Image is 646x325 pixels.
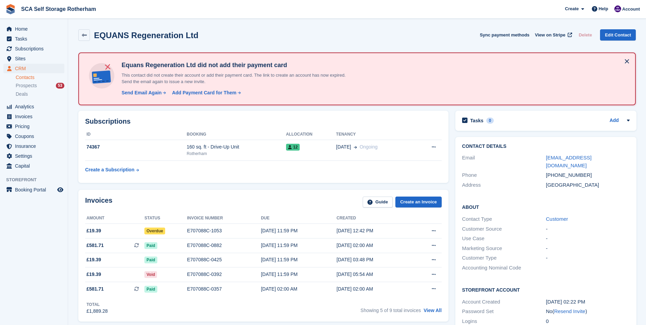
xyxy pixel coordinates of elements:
[336,256,412,263] div: [DATE] 03:48 PM
[187,151,286,157] div: Rotherham
[15,161,56,171] span: Capital
[86,227,101,234] span: £19.39
[360,144,378,150] span: Ongoing
[622,6,640,13] span: Account
[3,141,64,151] a: menu
[86,308,108,315] div: £1,889.28
[336,129,415,140] th: Tenancy
[261,256,336,263] div: [DATE] 11:59 PM
[15,122,56,131] span: Pricing
[187,242,261,249] div: E707088C-0882
[565,5,579,12] span: Create
[119,72,357,85] p: This contact did not create their account or add their payment card. The link to create an accoun...
[3,185,64,195] a: menu
[15,24,56,34] span: Home
[599,5,608,12] span: Help
[86,256,101,263] span: £19.39
[462,308,546,315] div: Password Set
[576,29,595,41] button: Delete
[6,176,68,183] span: Storefront
[144,271,157,278] span: Void
[395,197,442,208] a: Create an Invoice
[16,91,64,98] a: Deals
[261,242,336,249] div: [DATE] 11:59 PM
[3,34,64,44] a: menu
[546,298,630,306] div: [DATE] 02:22 PM
[546,308,630,315] div: No
[535,32,565,38] span: View on Stripe
[3,24,64,34] a: menu
[85,129,187,140] th: ID
[3,44,64,53] a: menu
[610,117,619,125] a: Add
[546,235,630,243] div: -
[16,91,28,97] span: Deals
[86,301,108,308] div: Total
[261,227,336,234] div: [DATE] 11:59 PM
[336,227,412,234] div: [DATE] 12:42 PM
[16,82,64,89] a: Prospects 53
[15,54,56,63] span: Sites
[85,143,187,151] div: 74367
[336,271,412,278] div: [DATE] 05:54 AM
[3,131,64,141] a: menu
[3,112,64,121] a: menu
[261,285,336,293] div: [DATE] 02:00 AM
[614,5,621,12] img: Kelly Neesham
[15,141,56,151] span: Insurance
[15,151,56,161] span: Settings
[15,112,56,121] span: Invoices
[187,143,286,151] div: 160 sq. ft - Drive-Up Unit
[546,155,592,168] a: [EMAIL_ADDRESS][DOMAIN_NAME]
[94,31,199,40] h2: EQUANS Regeneration Ltd
[144,228,165,234] span: Overdue
[546,216,568,222] a: Customer
[85,118,442,125] h2: Subscriptions
[363,197,393,208] a: Guide
[480,29,530,41] button: Sync payment methods
[462,245,546,252] div: Marketing Source
[261,271,336,278] div: [DATE] 11:59 PM
[486,118,494,124] div: 0
[122,89,162,96] div: Send Email Again
[462,254,546,262] div: Customer Type
[144,213,187,224] th: Status
[546,171,630,179] div: [PHONE_NUMBER]
[424,308,442,313] a: View All
[286,129,336,140] th: Allocation
[15,102,56,111] span: Analytics
[86,271,101,278] span: £19.39
[56,83,64,89] div: 53
[85,164,139,176] a: Create a Subscription
[552,308,587,314] span: ( )
[546,225,630,233] div: -
[187,256,261,263] div: E707088C-0425
[462,203,630,210] h2: About
[87,61,116,90] img: no-card-linked-e7822e413c904bf8b177c4d89f31251c4716f9871600ec3ca5bfc59e148c83f4.svg
[470,118,484,124] h2: Tasks
[15,131,56,141] span: Coupons
[3,54,64,63] a: menu
[187,129,286,140] th: Booking
[462,171,546,179] div: Phone
[462,144,630,149] h2: Contact Details
[5,4,16,14] img: stora-icon-8386f47178a22dfd0bd8f6a31ec36ba5ce8667c1dd55bd0f319d3a0aa187defe.svg
[462,181,546,189] div: Address
[600,29,636,41] a: Edit Contact
[144,257,157,263] span: Paid
[85,166,135,173] div: Create a Subscription
[462,298,546,306] div: Account Created
[3,161,64,171] a: menu
[15,64,56,73] span: CRM
[336,213,412,224] th: Created
[15,34,56,44] span: Tasks
[361,308,421,313] span: Showing 5 of 9 total invoices
[462,286,630,293] h2: Storefront Account
[56,186,64,194] a: Preview store
[16,74,64,81] a: Contacts
[546,245,630,252] div: -
[462,235,546,243] div: Use Case
[85,213,144,224] th: Amount
[462,264,546,272] div: Accounting Nominal Code
[18,3,99,15] a: SCA Self Storage Rotherham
